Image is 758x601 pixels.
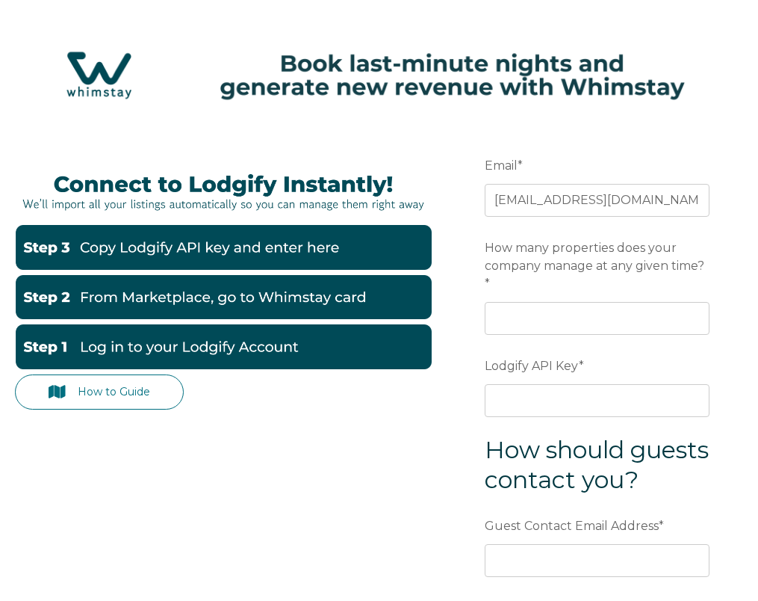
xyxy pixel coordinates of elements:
[485,236,704,277] span: How many properties does your company manage at any given time?
[485,354,579,377] span: Lodgify API Key
[15,375,184,410] a: How to Guide
[15,163,432,220] img: LodgifyBanner
[15,37,743,114] img: Hubspot header for SSOB (4)
[485,154,518,177] span: Email
[485,435,709,494] span: How should guests contact you?
[485,514,659,537] span: Guest Contact Email Address
[15,324,432,369] img: Lodgify1
[15,275,432,320] img: Lodgify2
[15,225,432,270] img: Lodgify3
